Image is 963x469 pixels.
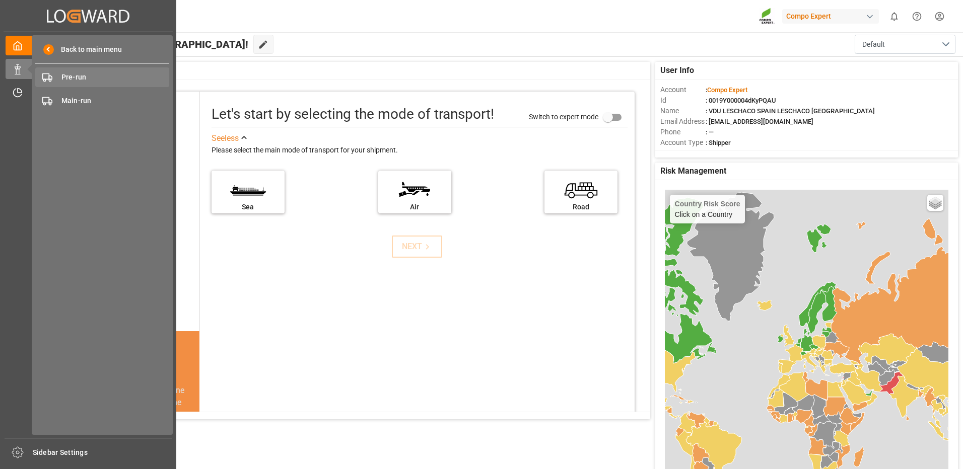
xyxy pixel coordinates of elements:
[660,137,706,148] span: Account Type
[707,86,747,94] span: Compo Expert
[185,384,199,469] button: next slide / item
[42,35,248,54] span: Hello VDU LESCHACO [GEOGRAPHIC_DATA]!
[759,8,775,25] img: Screenshot%202023-09-29%20at%2010.02.21.png_1712312052.png
[392,236,442,258] button: NEXT
[883,5,906,28] button: show 0 new notifications
[927,195,943,211] a: Layers
[706,139,731,146] span: : Shipper
[217,202,280,212] div: Sea
[906,5,928,28] button: Help Center
[660,116,706,127] span: Email Address
[706,86,747,94] span: :
[35,67,169,87] a: Pre-run
[383,202,446,212] div: Air
[675,200,740,208] h4: Country Risk Score
[529,112,598,120] span: Switch to expert mode
[660,64,694,76] span: User Info
[862,39,885,50] span: Default
[855,35,955,54] button: open menu
[675,200,740,218] div: Click on a Country
[549,202,612,212] div: Road
[402,241,433,253] div: NEXT
[212,144,628,157] div: Please select the main mode of transport for your shipment.
[6,36,171,55] a: My Cockpit
[54,44,122,55] span: Back to main menu
[61,96,170,106] span: Main-run
[61,72,170,83] span: Pre-run
[706,97,776,104] span: : 0019Y000004dKyPQAU
[660,106,706,116] span: Name
[660,85,706,95] span: Account
[782,7,883,26] button: Compo Expert
[706,118,813,125] span: : [EMAIL_ADDRESS][DOMAIN_NAME]
[660,127,706,137] span: Phone
[212,104,494,125] div: Let's start by selecting the mode of transport!
[212,132,239,144] div: See less
[706,128,714,136] span: : —
[660,165,726,177] span: Risk Management
[6,83,171,102] a: Timeslot Management
[706,107,875,115] span: : VDU LESCHACO SPAIN LESCHACO [GEOGRAPHIC_DATA]
[35,91,169,110] a: Main-run
[660,95,706,106] span: Id
[782,9,879,24] div: Compo Expert
[33,447,172,458] span: Sidebar Settings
